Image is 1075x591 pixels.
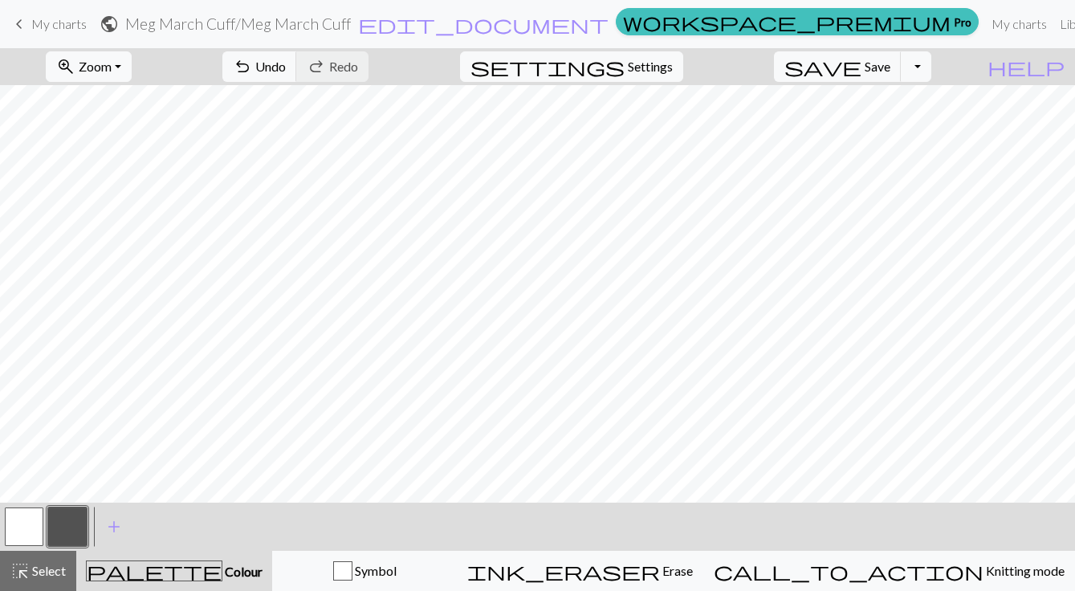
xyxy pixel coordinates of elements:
[470,57,625,76] i: Settings
[10,13,29,35] span: keyboard_arrow_left
[87,560,222,582] span: palette
[255,59,286,74] span: Undo
[616,8,979,35] a: Pro
[222,51,297,82] button: Undo
[983,563,1065,578] span: Knitting mode
[865,59,890,74] span: Save
[714,560,983,582] span: call_to_action
[623,10,951,33] span: workspace_premium
[987,55,1065,78] span: help
[272,551,457,591] button: Symbol
[76,551,272,591] button: Colour
[467,560,660,582] span: ink_eraser
[104,516,124,538] span: add
[460,51,683,82] button: SettingsSettings
[628,57,673,76] span: Settings
[125,14,351,33] h2: Meg March Cuff / Meg March Cuff
[784,55,861,78] span: save
[233,55,252,78] span: undo
[10,560,30,582] span: highlight_alt
[30,563,66,578] span: Select
[358,13,609,35] span: edit_document
[10,10,87,38] a: My charts
[660,563,693,578] span: Erase
[470,55,625,78] span: settings
[703,551,1075,591] button: Knitting mode
[774,51,902,82] button: Save
[352,563,397,578] span: Symbol
[79,59,112,74] span: Zoom
[222,564,263,579] span: Colour
[100,13,119,35] span: public
[46,51,132,82] button: Zoom
[457,551,703,591] button: Erase
[985,8,1053,40] a: My charts
[31,16,87,31] span: My charts
[56,55,75,78] span: zoom_in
